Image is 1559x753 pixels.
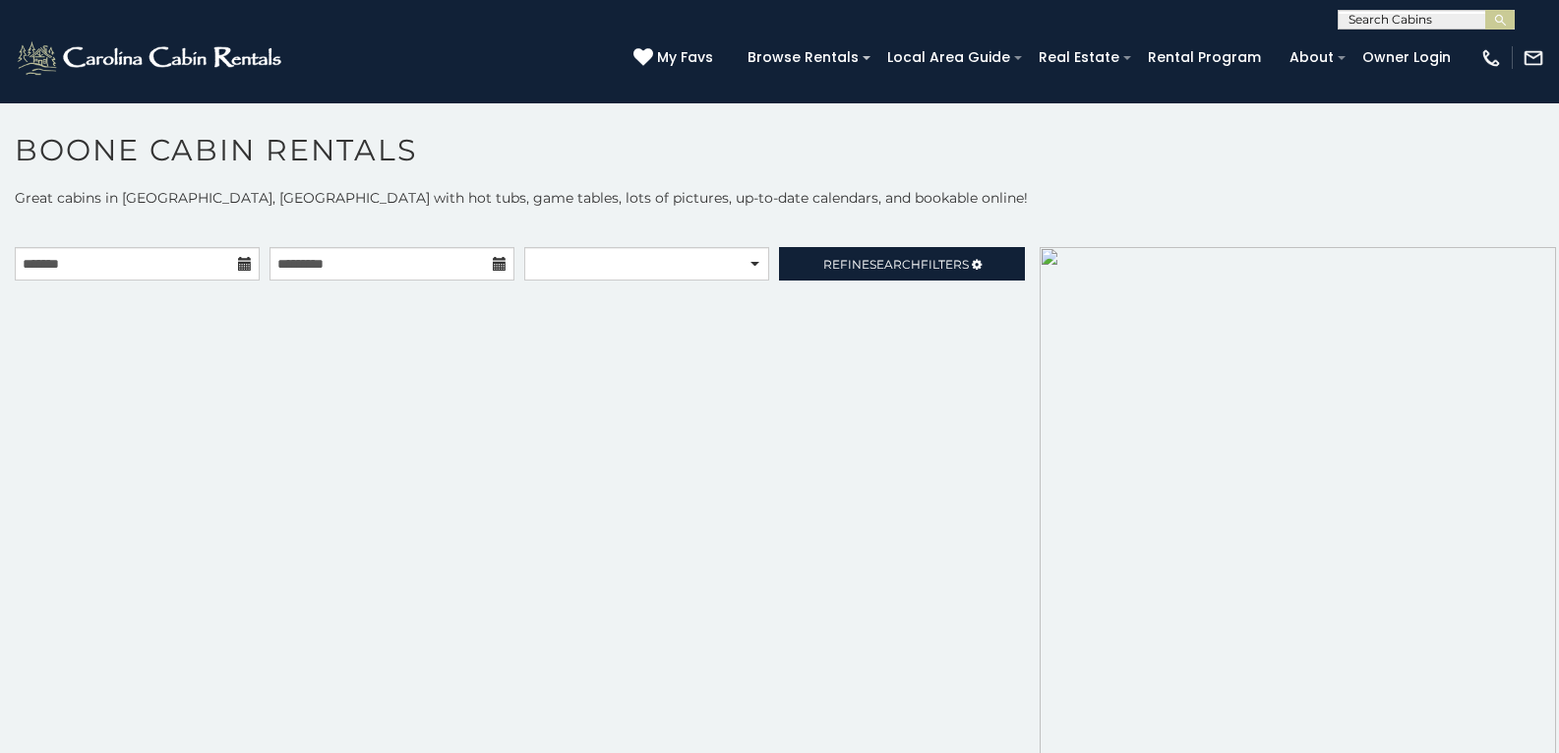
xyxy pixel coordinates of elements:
a: Owner Login [1352,42,1461,73]
a: Real Estate [1029,42,1129,73]
a: RefineSearchFilters [779,247,1024,281]
span: Search [869,257,921,272]
a: Local Area Guide [877,42,1020,73]
span: My Favs [657,47,713,68]
span: Refine Filters [823,257,969,272]
img: mail-regular-white.png [1523,47,1544,69]
a: My Favs [633,47,718,69]
a: About [1280,42,1344,73]
a: Browse Rentals [738,42,869,73]
a: Rental Program [1138,42,1271,73]
img: phone-regular-white.png [1480,47,1502,69]
img: White-1-2.png [15,38,287,78]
